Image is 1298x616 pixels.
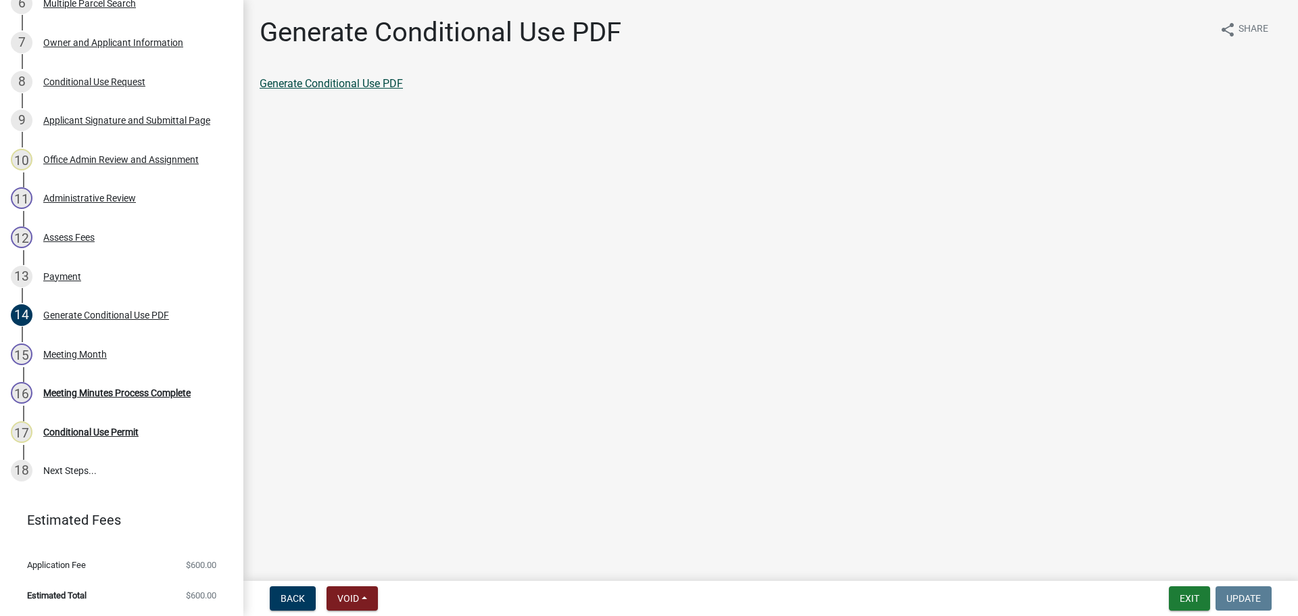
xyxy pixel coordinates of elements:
span: Share [1239,22,1268,38]
i: share [1220,22,1236,38]
a: Estimated Fees [11,506,222,534]
button: shareShare [1209,16,1279,43]
div: Administrative Review [43,193,136,203]
span: Update [1226,593,1261,604]
h1: Generate Conditional Use PDF [260,16,621,49]
div: 13 [11,266,32,287]
div: 18 [11,460,32,481]
div: 7 [11,32,32,53]
div: 11 [11,187,32,209]
div: 17 [11,421,32,443]
div: Meeting Minutes Process Complete [43,388,191,398]
div: Generate Conditional Use PDF [43,310,169,320]
div: Conditional Use Permit [43,427,139,437]
div: 16 [11,382,32,404]
div: 12 [11,227,32,248]
span: Estimated Total [27,591,87,600]
div: Applicant Signature and Submittal Page [43,116,210,125]
button: Update [1216,586,1272,611]
button: Void [327,586,378,611]
span: Back [281,593,305,604]
div: 14 [11,304,32,326]
span: Application Fee [27,561,86,569]
span: Void [337,593,359,604]
div: Office Admin Review and Assignment [43,155,199,164]
div: Conditional Use Request [43,77,145,87]
div: 10 [11,149,32,170]
span: $600.00 [186,591,216,600]
div: Meeting Month [43,350,107,359]
div: Assess Fees [43,233,95,242]
div: 15 [11,343,32,365]
button: Exit [1169,586,1210,611]
div: Owner and Applicant Information [43,38,183,47]
div: Payment [43,272,81,281]
div: 8 [11,71,32,93]
div: 9 [11,110,32,131]
span: $600.00 [186,561,216,569]
a: Generate Conditional Use PDF [260,77,403,90]
button: Back [270,586,316,611]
